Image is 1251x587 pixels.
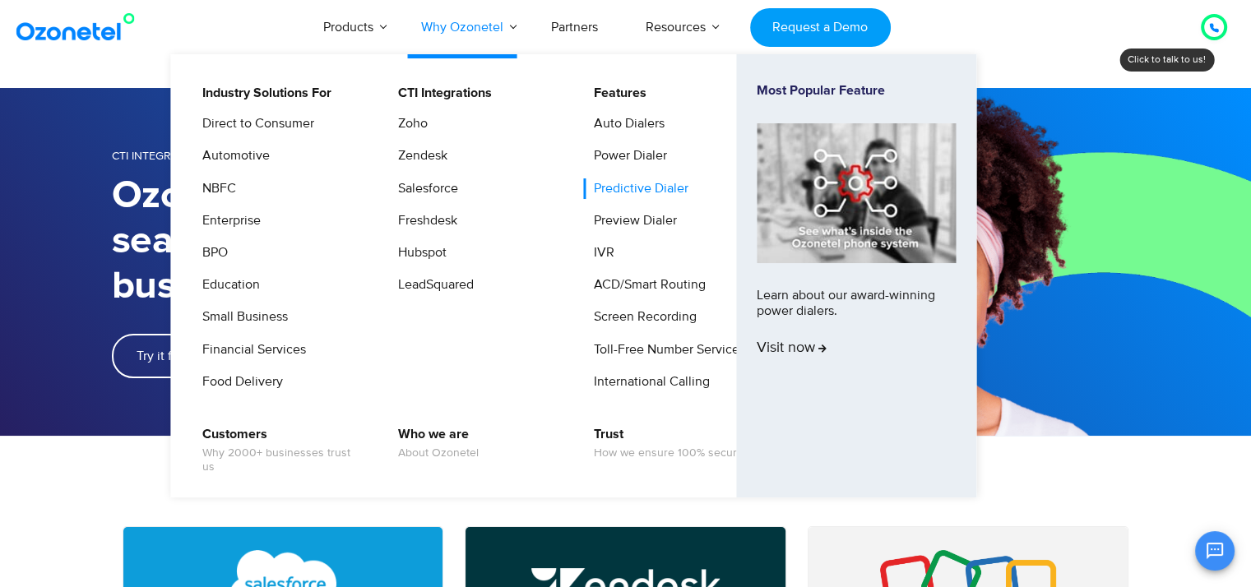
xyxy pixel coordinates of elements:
a: Auto Dialers [583,113,667,134]
button: Open chat [1195,531,1235,571]
a: NBFC [192,178,239,199]
a: Who we areAbout Ozonetel [387,424,481,463]
span: Why 2000+ businesses trust us [202,446,364,474]
a: ACD/Smart Routing [583,275,708,295]
a: IVR [583,243,617,263]
span: About Ozonetel [398,446,479,460]
a: Financial Services [192,340,308,360]
a: Screen Recording [583,307,699,327]
a: Try it free [112,334,215,378]
a: Power Dialer [583,146,670,166]
a: Most Popular FeatureLearn about our award-winning power dialers.Visit now [757,83,956,469]
a: CTI Integrations [387,83,494,104]
a: TrustHow we ensure 100% security [583,424,751,463]
span: Visit now [757,340,827,358]
a: Small Business [192,307,290,327]
h1: Ozonetel works seamlessly with other business tools [112,173,626,309]
a: Zoho [387,113,430,134]
a: Predictive Dialer [583,178,691,199]
a: Education [192,275,262,295]
a: Enterprise [192,210,263,231]
a: Direct to Consumer [192,113,317,134]
a: Automotive [192,146,272,166]
span: Try it free [137,349,191,363]
a: Hubspot [387,243,449,263]
a: Features [583,83,649,104]
span: CTI Integrations [112,149,211,163]
a: International Calling [583,372,712,392]
a: BPO [192,243,230,263]
a: Food Delivery [192,372,285,392]
a: Salesforce [387,178,461,199]
a: Industry Solutions For [192,83,334,104]
a: Freshdesk [387,210,460,231]
span: How we ensure 100% security [594,446,748,460]
a: CustomersWhy 2000+ businesses trust us [192,424,367,477]
a: Request a Demo [750,8,891,47]
a: Toll-Free Number Services [583,340,748,360]
a: Zendesk [387,146,450,166]
a: LeadSquared [387,275,476,295]
a: Preview Dialer [583,210,679,231]
img: phone-system-min.jpg [757,123,956,262]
